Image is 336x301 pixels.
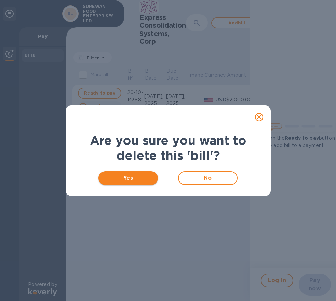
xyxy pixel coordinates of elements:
button: close [251,109,267,125]
span: No [184,174,232,182]
button: Yes [98,171,158,185]
button: No [178,171,238,185]
b: Are you sure you want to delete this 'bill'? [90,133,246,163]
span: Yes [104,174,153,182]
